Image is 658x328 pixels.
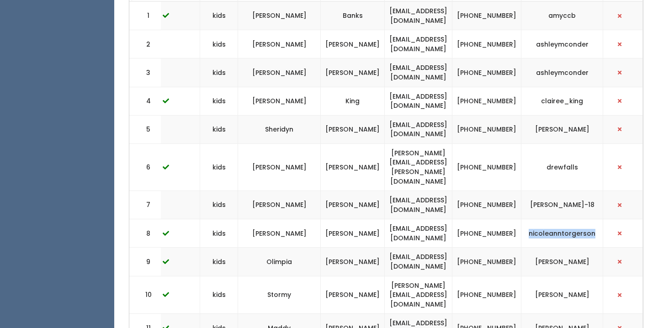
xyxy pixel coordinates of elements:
td: Stormy [238,276,321,314]
td: 1 [129,1,161,30]
td: [PERSON_NAME] [321,58,385,87]
td: kids [200,30,238,58]
td: [PERSON_NAME] [321,143,385,190]
td: [PHONE_NUMBER] [452,276,521,314]
td: [PERSON_NAME] [521,248,603,276]
td: [PHONE_NUMBER] [452,115,521,143]
td: [PERSON_NAME] [321,191,385,219]
td: [EMAIL_ADDRESS][DOMAIN_NAME] [385,191,452,219]
td: 4 [129,87,161,115]
td: [PERSON_NAME]-18 [521,191,603,219]
td: [PHONE_NUMBER] [452,143,521,190]
td: kids [200,143,238,190]
td: 5 [129,115,161,143]
td: [PERSON_NAME] [321,30,385,58]
td: 3 [129,58,161,87]
td: [PHONE_NUMBER] [452,87,521,115]
td: [PHONE_NUMBER] [452,1,521,30]
td: kids [200,87,238,115]
td: [PERSON_NAME] [238,219,321,248]
td: ashleymconder [521,30,603,58]
td: kids [200,1,238,30]
td: 6 [129,143,161,190]
td: 7 [129,191,161,219]
td: [EMAIL_ADDRESS][DOMAIN_NAME] [385,248,452,276]
td: 9 [129,248,161,276]
td: nicoleanntorgerson [521,219,603,248]
td: kids [200,191,238,219]
td: [PERSON_NAME] [521,115,603,143]
td: kids [200,219,238,248]
td: [PERSON_NAME] [238,58,321,87]
td: Sheridyn [238,115,321,143]
td: [PERSON_NAME] [521,276,603,314]
td: [EMAIL_ADDRESS][DOMAIN_NAME] [385,58,452,87]
td: kids [200,115,238,143]
td: kids [200,248,238,276]
td: [EMAIL_ADDRESS][DOMAIN_NAME] [385,30,452,58]
td: Banks [321,1,385,30]
td: [PHONE_NUMBER] [452,219,521,248]
td: kids [200,58,238,87]
td: [PERSON_NAME] [238,1,321,30]
td: 2 [129,30,161,58]
td: [PERSON_NAME] [321,219,385,248]
td: [PERSON_NAME] [238,87,321,115]
td: [PHONE_NUMBER] [452,58,521,87]
td: 8 [129,219,161,248]
td: [EMAIL_ADDRESS][DOMAIN_NAME] [385,115,452,143]
td: [PERSON_NAME][EMAIL_ADDRESS][DOMAIN_NAME] [385,276,452,314]
td: ashleymconder [521,58,603,87]
td: [PERSON_NAME] [321,115,385,143]
td: [PERSON_NAME] [238,30,321,58]
td: amyccb [521,1,603,30]
td: clairee_king [521,87,603,115]
td: [EMAIL_ADDRESS][DOMAIN_NAME] [385,219,452,248]
td: King [321,87,385,115]
td: [PHONE_NUMBER] [452,30,521,58]
td: [PERSON_NAME] [321,248,385,276]
td: [EMAIL_ADDRESS][DOMAIN_NAME] [385,87,452,115]
td: [PERSON_NAME] [238,191,321,219]
td: kids [200,276,238,314]
td: [PHONE_NUMBER] [452,248,521,276]
td: [PHONE_NUMBER] [452,191,521,219]
td: [PERSON_NAME][EMAIL_ADDRESS][PERSON_NAME][DOMAIN_NAME] [385,143,452,190]
td: [PERSON_NAME] [238,143,321,190]
td: 10 [129,276,161,314]
td: [EMAIL_ADDRESS][DOMAIN_NAME] [385,1,452,30]
td: drewfalls [521,143,603,190]
td: Olimpia [238,248,321,276]
td: [PERSON_NAME] [321,276,385,314]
